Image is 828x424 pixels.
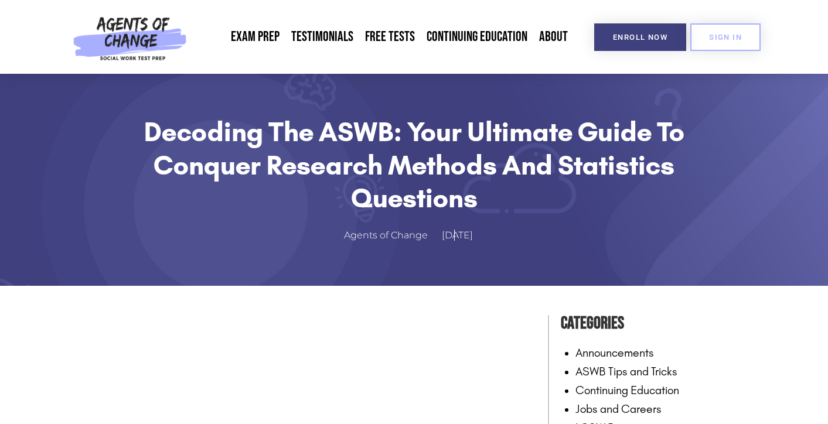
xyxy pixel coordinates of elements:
a: Announcements [575,346,654,360]
a: Free Tests [359,23,421,50]
a: SIGN IN [690,23,761,51]
a: [DATE] [442,227,485,244]
a: Jobs and Careers [575,402,662,416]
a: Exam Prep [225,23,285,50]
span: Enroll Now [613,33,667,41]
h4: Categories [561,309,748,337]
a: Continuing Education [575,383,679,397]
span: Agents of Change [344,227,428,244]
a: Enroll Now [594,23,686,51]
nav: Menu [192,23,574,50]
a: ASWB Tips and Tricks [575,364,677,378]
a: Continuing Education [421,23,533,50]
a: Testimonials [285,23,359,50]
a: About [533,23,574,50]
a: Agents of Change [344,227,439,244]
time: [DATE] [442,230,473,241]
span: SIGN IN [709,33,742,41]
h1: Decoding the ASWB: Your Ultimate Guide to Conquer Research Methods and Statistics Questions [110,115,719,214]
